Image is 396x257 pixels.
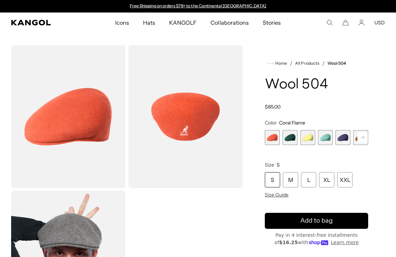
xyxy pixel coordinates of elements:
div: M [283,172,298,187]
span: Icons [115,13,129,33]
span: Add to bag [300,216,333,225]
a: Wool 504 [327,61,346,66]
div: 6 of 21 [353,130,368,145]
span: Stories [263,13,281,33]
span: Home [274,61,287,66]
span: Size [265,162,274,168]
a: Account [358,19,365,26]
div: 4 of 21 [318,130,333,145]
label: Aquatic [318,130,333,145]
img: color-coral-flame [11,45,126,188]
span: KANGOLF [169,13,197,33]
button: USD [374,19,385,26]
a: Home [268,60,287,66]
span: Hats [143,13,155,33]
label: Rustic Caramel [353,130,368,145]
div: XL [319,172,334,187]
a: Collaborations [204,13,255,33]
a: Icons [108,13,136,33]
a: KANGOLF [162,13,204,33]
img: color-coral-flame [128,45,243,188]
span: Collaborations [211,13,248,33]
div: 2 of 21 [283,130,298,145]
span: $65.00 [265,104,280,110]
slideshow-component: Announcement bar [126,3,270,9]
label: Hazy Indigo [335,130,350,145]
div: 3 of 21 [300,130,315,145]
div: 1 of 2 [126,3,270,9]
a: Free Shipping on orders $79+ to the Continental [GEOGRAPHIC_DATA] [130,3,267,8]
span: S [277,162,280,168]
div: Announcement [126,3,270,9]
li: / [287,59,292,67]
label: Coral Flame [265,130,280,145]
button: Cart [342,19,349,26]
h1: Wool 504 [265,77,368,93]
a: All Products [295,61,319,66]
span: Color [265,120,277,126]
a: Hats [136,13,162,33]
li: / [319,59,325,67]
summary: Search here [326,19,333,26]
div: S [265,172,280,187]
span: Size Guide [265,192,288,198]
div: 5 of 21 [335,130,350,145]
a: Kangol [11,20,76,25]
div: L [301,172,316,187]
nav: breadcrumbs [265,59,368,67]
label: Deep Emerald [283,130,298,145]
a: Stories [256,13,288,33]
button: Add to bag [265,213,368,229]
span: Coral Flame [279,120,305,126]
label: Butter Chiffon [300,130,315,145]
div: 1 of 21 [265,130,280,145]
div: XXL [337,172,353,187]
